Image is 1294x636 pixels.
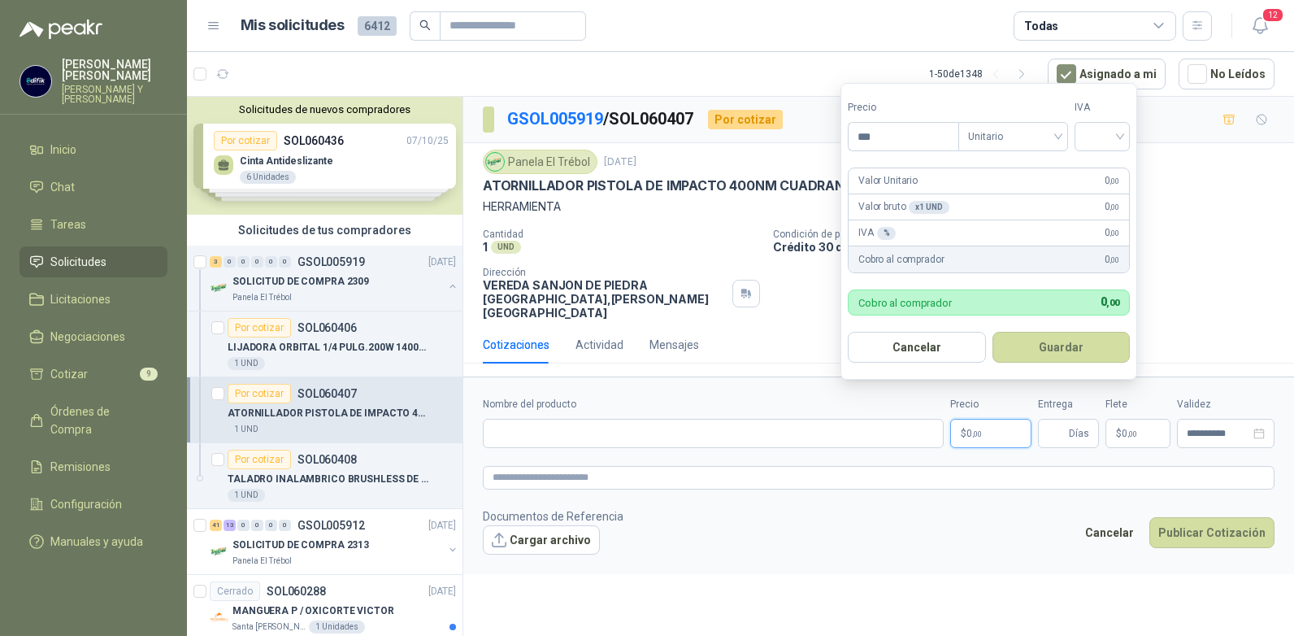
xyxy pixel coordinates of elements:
a: Configuración [20,489,167,520]
p: Cobro al comprador [858,252,944,268]
p: Dirección [483,267,726,278]
button: Publicar Cotización [1149,517,1274,548]
button: No Leídos [1179,59,1274,89]
span: 0 [1105,199,1119,215]
span: ,00 [1109,255,1119,264]
div: Todas [1024,17,1058,35]
button: 12 [1245,11,1274,41]
a: Tareas [20,209,167,240]
span: ,00 [1109,229,1119,237]
label: Precio [848,100,958,115]
label: Flete [1105,397,1170,412]
p: SOLICITUD DE COMPRA 2313 [232,538,369,553]
span: 0 [1105,173,1119,189]
img: Company Logo [486,153,504,171]
div: Cerrado [210,582,260,601]
span: Cotizar [50,365,88,383]
a: 41 13 0 0 0 0 GSOL005912[DATE] Company LogoSOLICITUD DE COMPRA 2313Panela El Trébol [210,516,459,568]
a: Manuales y ayuda [20,526,167,557]
label: Nombre del producto [483,397,944,412]
span: 0 [1122,429,1137,438]
button: Guardar [992,332,1131,363]
div: 0 [265,520,277,531]
div: 13 [224,520,236,531]
div: 1 Unidades [309,621,365,634]
div: 3 [210,256,222,268]
p: ATORNILLADOR PISTOLA DE IMPACTO 400NM CUADRANTE 1/2 [483,177,883,194]
p: Panela El Trébol [232,291,292,304]
span: $ [1116,429,1122,438]
button: Asignado a mi [1048,59,1166,89]
p: [PERSON_NAME] [PERSON_NAME] [62,59,167,81]
div: Panela El Trébol [483,150,597,174]
p: / SOL060407 [507,107,695,132]
p: IVA [858,225,896,241]
span: ,00 [1106,298,1119,308]
span: search [419,20,431,31]
p: Documentos de Referencia [483,507,623,525]
p: VEREDA SANJON DE PIEDRA [GEOGRAPHIC_DATA] , [PERSON_NAME][GEOGRAPHIC_DATA] [483,278,726,320]
button: Cancelar [848,332,986,363]
div: 0 [251,256,263,268]
a: Remisiones [20,451,167,482]
span: 6412 [358,16,397,36]
p: TALADRO INALAMBRICO BRUSHLESS DE 1/2" DEWALT [228,472,430,487]
div: 0 [224,256,236,268]
a: Órdenes de Compra [20,396,167,445]
span: Configuración [50,495,122,513]
button: Solicitudes de nuevos compradores [193,103,456,115]
a: Por cotizarSOL060406LIJADORA ORBITAL 1/4 PULG.200W 14000opm MAKITA BO4556 CON SISTEMA VELCRO TURQ... [187,311,462,377]
img: Company Logo [210,608,229,627]
label: Validez [1177,397,1274,412]
div: 0 [237,520,250,531]
div: % [877,227,897,240]
span: Tareas [50,216,86,233]
div: Por cotizar [228,450,291,469]
span: Chat [50,178,75,196]
a: Por cotizarSOL060408TALADRO INALAMBRICO BRUSHLESS DE 1/2" DEWALT1 UND [187,443,462,509]
a: 3 0 0 0 0 0 GSOL005919[DATE] Company LogoSOLICITUD DE COMPRA 2309Panela El Trébol [210,252,459,304]
div: 0 [237,256,250,268]
div: 1 UND [228,423,265,436]
div: Actividad [575,336,623,354]
p: Santa [PERSON_NAME] [232,621,306,634]
span: Inicio [50,141,76,159]
p: Cantidad [483,229,760,240]
p: GSOL005912 [297,520,365,531]
img: Company Logo [20,66,51,97]
span: ,00 [1127,429,1137,438]
p: 1 [483,240,488,254]
div: 41 [210,520,222,531]
p: SOL060408 [297,454,357,465]
p: LIJADORA ORBITAL 1/4 PULG.200W 14000opm MAKITA BO4556 CON SISTEMA VELCRO TURQUESA 120 V [228,340,430,355]
p: Condición de pago [773,229,1287,240]
p: [DATE] [428,584,456,599]
a: Chat [20,172,167,203]
p: Crédito 30 días [773,240,1287,254]
p: [PERSON_NAME] Y [PERSON_NAME] [62,85,167,104]
label: Entrega [1038,397,1099,412]
span: ,00 [972,429,982,438]
span: 0 [1105,225,1119,241]
p: Valor bruto [858,199,949,215]
div: 0 [265,256,277,268]
img: Logo peakr [20,20,102,39]
div: 1 UND [228,357,265,370]
p: $0,00 [950,419,1031,448]
button: Cancelar [1076,517,1143,548]
span: Días [1069,420,1089,447]
a: Licitaciones [20,284,167,315]
p: ATORNILLADOR PISTOLA DE IMPACTO 400NM CUADRANTE 1/2 [228,406,430,421]
a: Inicio [20,134,167,165]
div: 0 [251,520,263,531]
div: 1 UND [228,489,265,502]
div: 1 - 50 de 1348 [929,61,1035,87]
button: Cargar archivo [483,525,600,555]
div: Por cotizar [228,384,291,403]
a: Negociaciones [20,321,167,352]
a: Cotizar9 [20,359,167,390]
p: SOLICITUD DE COMPRA 2309 [232,274,369,290]
span: ,00 [1109,176,1119,185]
p: GSOL005919 [297,256,365,268]
a: Solicitudes [20,246,167,277]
